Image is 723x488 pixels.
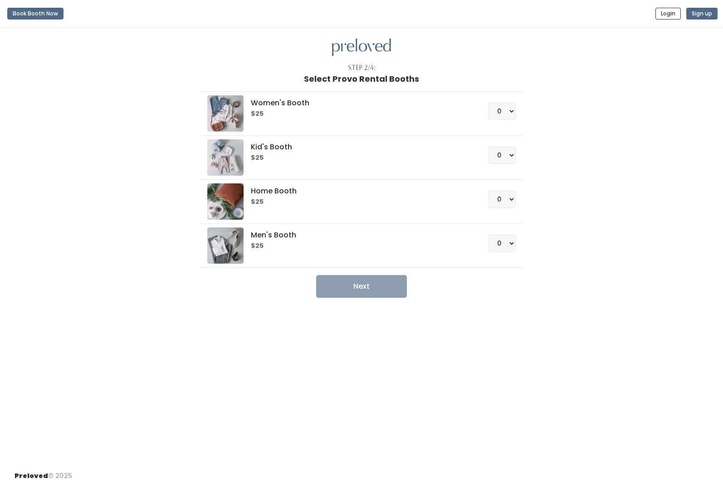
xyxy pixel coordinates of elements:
img: preloved logo [332,39,391,56]
h5: Men's Booth [251,231,466,239]
h5: Women's Booth [251,99,466,107]
button: Sign up [686,8,718,20]
h1: Select Provo Rental Booths [304,74,419,84]
div: Step 2/4: [348,63,376,73]
span: Preloved [15,471,48,480]
h6: $25 [251,154,466,162]
a: Book Booth Now [7,4,64,24]
button: Book Booth Now [7,8,64,20]
h6: $25 [251,242,466,250]
div: © 2025 [15,464,72,481]
img: preloved logo [207,183,244,220]
button: Login [655,8,681,20]
img: preloved logo [207,227,244,264]
h5: Kid's Booth [251,143,466,151]
button: Next [316,275,407,298]
img: preloved logo [207,139,244,176]
h6: $25 [251,198,466,206]
h6: $25 [251,110,466,118]
h5: Home Booth [251,187,466,195]
img: preloved logo [207,95,244,132]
